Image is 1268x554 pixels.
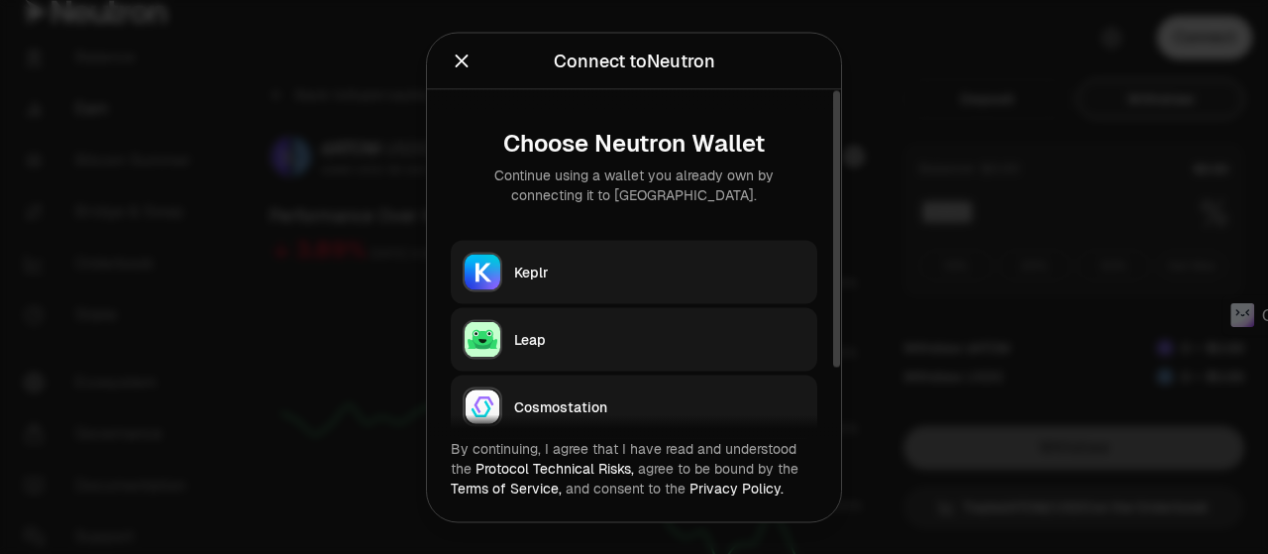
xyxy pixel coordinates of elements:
img: Cosmostation [465,388,500,424]
img: Keplr [465,254,500,289]
div: Keplr [514,262,805,281]
a: Terms of Service, [451,479,562,497]
div: Connect to Neutron [554,47,715,74]
button: CosmostationCosmostation [451,375,817,438]
button: KeplrKeplr [451,240,817,303]
img: Leap [465,321,500,357]
div: Continue using a wallet you already own by connecting it to [GEOGRAPHIC_DATA]. [467,165,801,204]
a: Protocol Technical Risks, [475,459,634,477]
a: Privacy Policy. [689,479,784,497]
div: Leap [514,329,805,349]
button: Close [451,47,473,74]
div: By continuing, I agree that I have read and understood the agree to be bound by the and consent t... [451,438,817,498]
div: Choose Neutron Wallet [467,129,801,157]
button: LeapLeap [451,307,817,371]
div: Cosmostation [514,396,805,416]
